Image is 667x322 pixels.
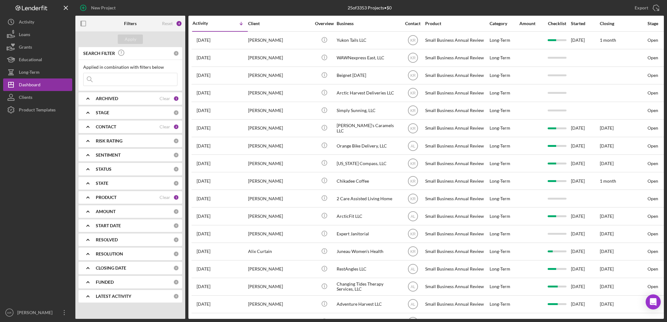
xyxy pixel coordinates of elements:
time: 2025-07-02 00:09 [197,90,210,95]
button: Dashboard [3,78,72,91]
text: KR [410,91,415,95]
div: 1 [173,195,179,200]
b: CONTACT [96,124,116,129]
text: KR [410,109,415,113]
div: Long-Term [490,67,519,84]
div: Activity [19,16,34,30]
div: 0 [173,293,179,299]
button: Activity [3,16,72,28]
div: [PERSON_NAME] [248,32,311,49]
div: [DATE] [571,137,599,154]
div: Started [571,21,599,26]
div: Small Business Annual Review [425,261,488,277]
div: [PERSON_NAME] [248,296,311,313]
time: [DATE] [600,213,614,219]
div: Small Business Annual Review [425,155,488,172]
div: Small Business Annual Review [425,296,488,313]
div: 0 [173,51,179,56]
div: [PERSON_NAME] [248,50,311,66]
b: RESOLVED [96,237,118,242]
a: Product Templates [3,104,72,116]
time: 2025-08-18 19:05 [197,38,210,43]
button: Educational [3,53,72,66]
div: [DATE] [571,278,599,295]
div: Closing [600,21,647,26]
div: [DATE] [571,155,599,172]
div: Loans [19,28,30,42]
time: 2025-05-29 00:25 [197,249,210,254]
div: [DATE] [571,173,599,189]
button: Grants [3,41,72,53]
div: Small Business Annual Review [425,120,488,137]
div: RestAngles LLC [337,261,399,277]
div: Dashboard [19,78,41,93]
div: [US_STATE] Compass, LLC [337,155,399,172]
div: New Project [91,2,116,14]
div: Export [635,2,648,14]
text: AL [410,144,415,148]
div: Small Business Annual Review [425,67,488,84]
div: Long-Term [490,102,519,119]
div: Clients [19,91,32,105]
div: Small Business Annual Review [425,50,488,66]
text: AL [410,267,415,271]
text: KR [410,161,415,166]
div: [DATE] [571,208,599,224]
div: [PERSON_NAME] [248,173,311,189]
div: Activity [193,21,220,26]
div: Yukon Tails LLC [337,32,399,49]
text: AL [410,302,415,307]
div: Long-Term [490,296,519,313]
b: RISK RATING [96,138,122,143]
div: Long-Term [19,66,40,80]
time: 2025-06-09 19:47 [197,143,210,148]
div: Adventure Harvest LLC [337,296,399,313]
div: Small Business Annual Review [425,137,488,154]
div: 0 [173,223,179,228]
div: Long-Term [490,261,519,277]
div: Small Business Annual Review [425,173,488,189]
b: AMOUNT [96,209,116,214]
div: Category [490,21,519,26]
time: 2025-06-01 17:46 [197,214,210,219]
div: 0 [173,110,179,115]
div: Small Business Annual Review [425,190,488,207]
div: Small Business Annual Review [425,32,488,49]
text: KR [410,38,415,43]
button: Loans [3,28,72,41]
b: FUNDED [96,280,114,285]
time: [DATE] [600,143,614,148]
text: KR [410,126,415,131]
div: Small Business Annual Review [425,85,488,101]
div: [DATE] [571,261,599,277]
div: [PERSON_NAME] [248,261,311,277]
div: [PERSON_NAME] [248,208,311,224]
div: [PERSON_NAME] [248,278,311,295]
div: Educational [19,53,42,67]
b: STATUS [96,167,111,172]
time: 2025-06-02 18:06 [197,196,210,201]
text: KR [410,250,415,254]
div: [PERSON_NAME] [248,85,311,101]
div: 0 [173,251,179,257]
div: [PERSON_NAME] [16,306,57,320]
b: ARCHIVED [96,96,118,101]
time: 2025-06-02 18:58 [197,161,210,166]
div: Long-Term [490,120,519,137]
div: Long-Term [490,226,519,242]
b: PRODUCT [96,195,117,200]
time: [DATE] [600,284,614,289]
div: Open Intercom Messenger [646,294,661,309]
div: 0 [173,209,179,214]
div: 0 [173,265,179,271]
div: Simply Sunning, LLC [337,102,399,119]
a: Clients [3,91,72,104]
b: CLOSING DATE [96,266,126,271]
div: 4 [176,20,182,27]
div: Product [425,21,488,26]
div: Long-Term [490,155,519,172]
div: Product Templates [19,104,56,118]
div: [DATE] [571,32,599,49]
div: Orange Bike Delivery, LLC [337,137,399,154]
